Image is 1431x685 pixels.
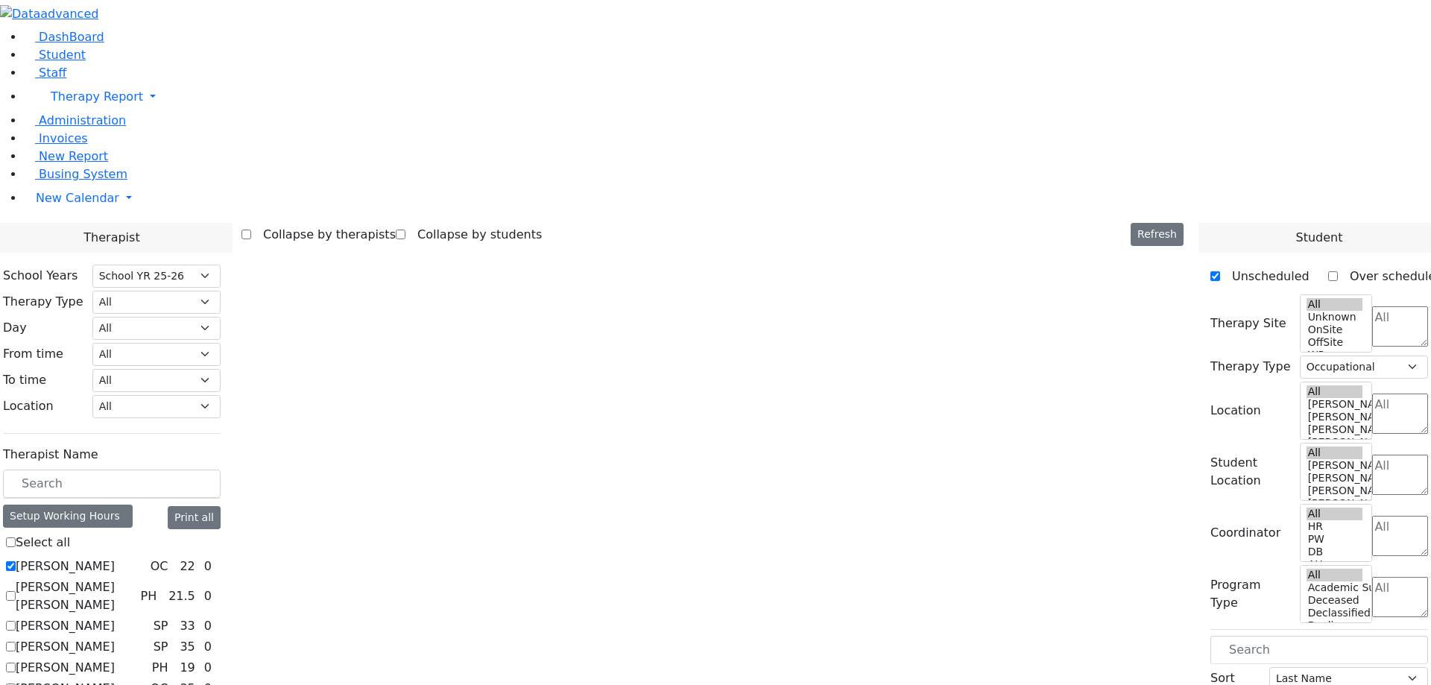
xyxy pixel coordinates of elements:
[201,638,215,656] div: 0
[1307,472,1363,484] option: [PERSON_NAME] 4
[16,638,115,656] label: [PERSON_NAME]
[1307,411,1363,423] option: [PERSON_NAME] 4
[1210,576,1291,612] label: Program Type
[148,638,174,656] div: SP
[201,659,215,677] div: 0
[1307,558,1363,571] option: AH
[1307,385,1363,398] option: All
[1295,229,1342,247] span: Student
[251,223,396,247] label: Collapse by therapists
[1210,315,1286,332] label: Therapy Site
[177,638,198,656] div: 35
[145,558,174,575] div: OC
[24,66,66,80] a: Staff
[1372,577,1428,617] textarea: Search
[24,30,104,44] a: DashBoard
[3,345,63,363] label: From time
[1307,311,1363,323] option: Unknown
[83,229,139,247] span: Therapist
[1307,323,1363,336] option: OnSite
[1307,484,1363,497] option: [PERSON_NAME] 3
[1307,546,1363,558] option: DB
[1307,423,1363,436] option: [PERSON_NAME] 3
[1307,533,1363,546] option: PW
[148,617,174,635] div: SP
[146,659,174,677] div: PH
[1210,636,1428,664] input: Search
[201,587,215,605] div: 0
[1307,569,1363,581] option: All
[24,48,86,62] a: Student
[1210,454,1291,490] label: Student Location
[201,617,215,635] div: 0
[1372,394,1428,434] textarea: Search
[177,617,198,635] div: 33
[1307,581,1363,594] option: Academic Support
[16,534,70,552] label: Select all
[1307,336,1363,349] option: OffSite
[39,113,126,127] span: Administration
[24,167,127,181] a: Busing System
[16,659,115,677] label: [PERSON_NAME]
[1307,446,1363,459] option: All
[3,397,54,415] label: Location
[3,470,221,498] input: Search
[39,66,66,80] span: Staff
[134,587,162,605] div: PH
[165,587,198,605] div: 21.5
[177,659,198,677] div: 19
[3,371,46,389] label: To time
[1220,265,1310,288] label: Unscheduled
[39,30,104,44] span: DashBoard
[3,267,78,285] label: School Years
[1307,436,1363,449] option: [PERSON_NAME] 2
[1307,459,1363,472] option: [PERSON_NAME] 5
[51,89,143,104] span: Therapy Report
[3,319,27,337] label: Day
[1307,398,1363,411] option: [PERSON_NAME] 5
[24,113,126,127] a: Administration
[1307,594,1363,607] option: Deceased
[24,183,1431,213] a: New Calendar
[16,558,115,575] label: [PERSON_NAME]
[1372,455,1428,495] textarea: Search
[3,505,133,528] div: Setup Working Hours
[3,446,98,464] label: Therapist Name
[201,558,215,575] div: 0
[1131,223,1184,246] button: Refresh
[1372,516,1428,556] textarea: Search
[1210,524,1280,542] label: Coordinator
[36,191,119,205] span: New Calendar
[1307,497,1363,510] option: [PERSON_NAME] 2
[39,48,86,62] span: Student
[39,131,88,145] span: Invoices
[1307,298,1363,311] option: All
[24,149,108,163] a: New Report
[405,223,542,247] label: Collapse by students
[39,149,108,163] span: New Report
[3,293,83,311] label: Therapy Type
[1307,607,1363,619] option: Declassified
[24,131,88,145] a: Invoices
[1307,520,1363,533] option: HR
[1307,619,1363,632] option: Declines
[1372,306,1428,347] textarea: Search
[16,617,115,635] label: [PERSON_NAME]
[1210,402,1261,420] label: Location
[24,82,1431,112] a: Therapy Report
[1210,358,1291,376] label: Therapy Type
[168,506,221,529] button: Print all
[39,167,127,181] span: Busing System
[1307,508,1363,520] option: All
[1307,349,1363,362] option: WP
[16,578,134,614] label: [PERSON_NAME] [PERSON_NAME]
[177,558,198,575] div: 22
